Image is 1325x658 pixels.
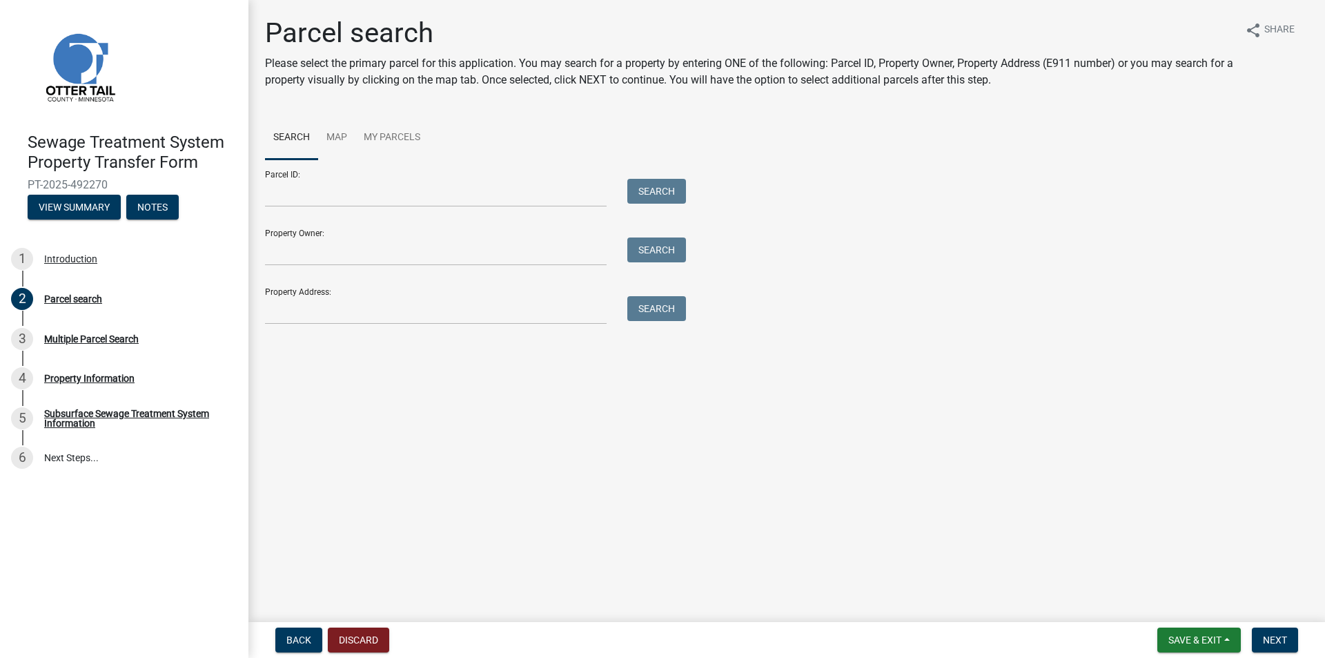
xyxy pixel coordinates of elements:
[1245,22,1262,39] i: share
[11,407,33,429] div: 5
[44,409,226,428] div: Subsurface Sewage Treatment System Information
[44,334,139,344] div: Multiple Parcel Search
[355,116,429,160] a: My Parcels
[28,202,121,213] wm-modal-confirm: Summary
[318,116,355,160] a: Map
[11,447,33,469] div: 6
[1157,628,1241,652] button: Save & Exit
[126,202,179,213] wm-modal-confirm: Notes
[28,178,221,191] span: PT-2025-492270
[1168,635,1221,646] span: Save & Exit
[1264,22,1295,39] span: Share
[1252,628,1298,652] button: Next
[275,628,322,652] button: Back
[11,248,33,270] div: 1
[1263,635,1287,646] span: Next
[44,254,97,264] div: Introduction
[627,179,686,204] button: Search
[11,367,33,389] div: 4
[627,296,686,321] button: Search
[44,294,102,304] div: Parcel search
[265,55,1234,88] p: Please select the primary parcel for this application. You may search for a property by entering ...
[265,116,318,160] a: Search
[265,17,1234,50] h1: Parcel search
[627,238,686,262] button: Search
[28,133,237,173] h4: Sewage Treatment System Property Transfer Form
[11,288,33,310] div: 2
[28,14,131,118] img: Otter Tail County, Minnesota
[28,195,121,220] button: View Summary
[1234,17,1306,43] button: shareShare
[328,628,389,652] button: Discard
[286,635,311,646] span: Back
[11,328,33,350] div: 3
[126,195,179,220] button: Notes
[44,374,135,383] div: Property Information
